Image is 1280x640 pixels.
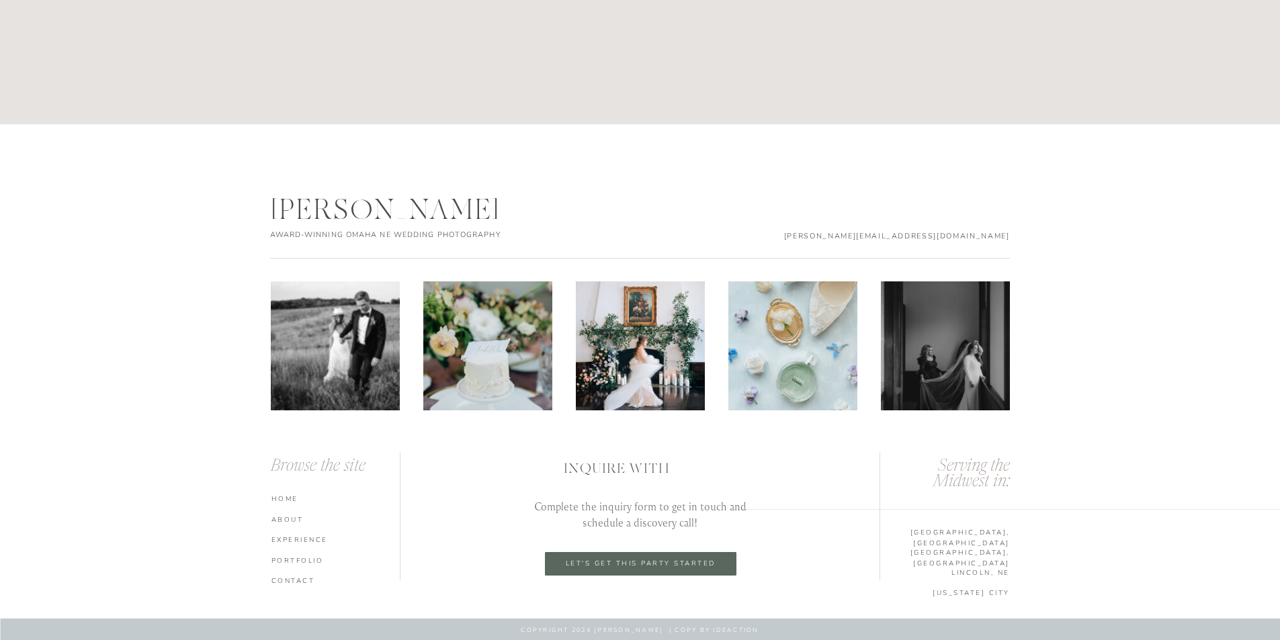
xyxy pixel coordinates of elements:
img: The World Food Prize Hall Wedding Photos-7 [881,281,1010,410]
a: [GEOGRAPHIC_DATA], [GEOGRAPHIC_DATA] [878,527,1010,537]
a: [GEOGRAPHIC_DATA], [GEOGRAPHIC_DATA] [878,547,1010,557]
p: Complete the inquiry form to get in touch and schedule a discovery call! [519,498,761,530]
img: Corbin + Sarah - Farewell Party-96 [271,281,400,410]
i: Serving the Midwest in: [933,458,1010,490]
img: Oakwood-2 [576,281,705,410]
i: Browse the site [271,458,366,475]
img: The Kentucky Castle Editorial-2 [423,281,552,410]
a: HOME [271,494,404,503]
a: experience [271,535,404,544]
h2: AWARD-WINNING omaha ne wedding photography [270,230,527,240]
a: [US_STATE] cITY [878,588,1010,597]
p: COPYRIGHT 2024 [PERSON_NAME] | copy by ideaction [400,626,880,635]
a: portfolio [271,555,404,565]
a: CONTACT [271,576,404,585]
img: Anna Brace Photography - Kansas City Wedding Photographer-132 [728,281,857,410]
a: ABOUT [271,514,404,524]
a: lINCOLN, ne [878,567,1010,577]
a: [PERSON_NAME] [483,14,801,39]
a: let's get this party started [556,559,726,568]
p: Inquire with [564,459,727,475]
div: [PERSON_NAME] [271,194,527,224]
p: [PERSON_NAME][EMAIL_ADDRESS][DOMAIN_NAME] [776,230,1010,240]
